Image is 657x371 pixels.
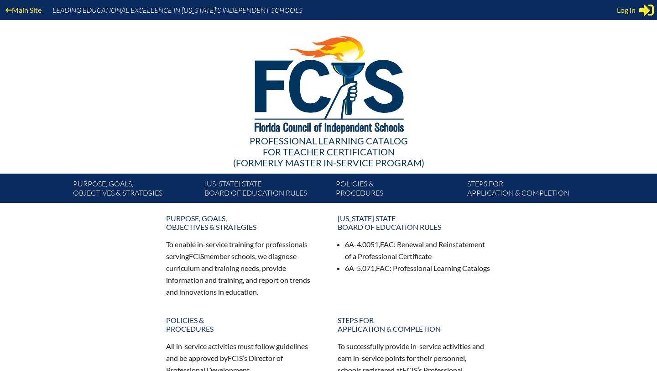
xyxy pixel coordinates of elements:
svg: Sign in or register [639,3,654,17]
li: 6A-4.0051, : Renewal and Reinstatement of a Professional Certificate [345,238,491,262]
a: [US_STATE] StateBoard of Education rules [201,177,332,203]
span: FCIS [228,354,243,362]
p: To enable in-service training for professionals serving member schools, we diagnose curriculum an... [166,238,319,297]
a: Steps forapplication & completion [464,177,595,203]
a: Purpose, goals,objectives & strategies [69,177,201,203]
span: Log in [617,5,636,16]
span: FAC [376,264,390,272]
a: Purpose, goals,objectives & strategies [161,210,325,235]
a: [US_STATE] StateBoard of Education rules [332,210,496,235]
span: FAC [380,240,394,249]
a: Steps forapplication & completion [332,312,496,337]
div: Professional Learning Catalog (formerly Master In-service Program) [66,135,591,168]
img: FCISlogo221.eps [235,20,423,145]
a: Policies &Procedures [161,312,325,337]
span: for Teacher Certification [263,146,395,157]
span: FCIS [189,252,204,260]
a: Policies &Procedures [332,177,464,203]
a: Main Site [2,4,45,16]
li: 6A-5.071, : Professional Learning Catalogs [345,262,491,274]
